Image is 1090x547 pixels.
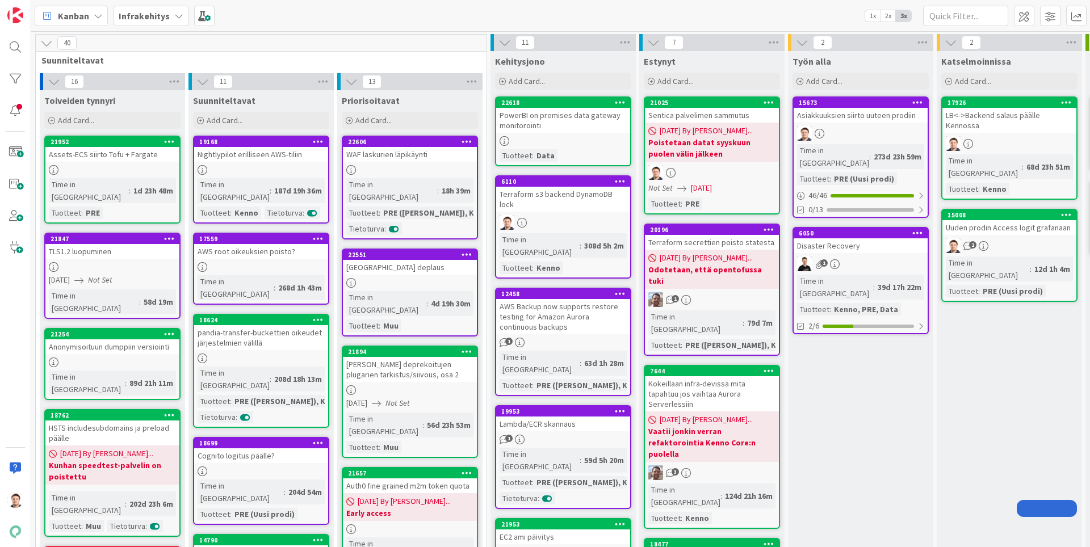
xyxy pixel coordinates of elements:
[794,256,928,271] div: JV
[194,234,328,259] div: 17559AWS root oikeuksien poisto?
[722,490,775,502] div: 124d 21h 16m
[496,519,630,529] div: 21953
[198,178,270,203] div: Time in [GEOGRAPHIC_DATA]
[437,184,439,197] span: :
[942,98,1076,108] div: 17926
[49,207,81,219] div: Tuotteet
[581,239,627,252] div: 308d 5h 2m
[794,98,928,123] div: 15673Asiakkuuksien siirto uuteen prodiin
[941,209,1078,302] a: 15008Uuden prodin Access logit grafanaanTGTime in [GEOGRAPHIC_DATA]:12d 1h 4mTuotteet:PRE (Uusi p...
[500,476,532,489] div: Tuotteet
[119,10,170,22] b: Infrakehitys
[303,207,304,219] span: :
[194,137,328,162] div: 19168Nightlypilot erilliseen AWS-tiliin
[645,98,779,123] div: 21025Sentica palvelimen sammutus
[7,524,23,540] img: avatar
[51,330,179,338] div: 21254
[500,233,580,258] div: Time in [GEOGRAPHIC_DATA]
[650,226,779,234] div: 20196
[496,416,630,431] div: Lambda/ECR skannaus
[346,507,473,519] b: Early access
[275,281,325,294] div: 268d 1h 43m
[923,6,1008,26] input: Quick Filter...
[500,448,580,473] div: Time in [GEOGRAPHIC_DATA]
[1032,263,1073,275] div: 12d 1h 4m
[380,441,401,453] div: Muu
[946,136,961,151] img: TG
[831,303,901,315] div: Kenno, PRE, Data
[343,250,477,260] div: 22551
[500,492,538,504] div: Tietoturva
[681,339,682,351] span: :
[286,486,325,498] div: 204d 54m
[343,250,477,275] div: 22551[GEOGRAPHIC_DATA] deplaus
[794,228,928,253] div: 6050Disaster Recovery
[426,297,428,310] span: :
[820,259,828,267] span: 1
[51,138,179,146] div: 21952
[45,329,179,354] div: 21254Anonymisoituun dumppiin versiointi
[808,204,823,216] span: 0/13
[648,426,775,460] b: Vaatii jonkin verran refaktorointia Kenno Core:n puolella
[232,207,261,219] div: Kenno
[49,178,129,203] div: Time in [GEOGRAPHIC_DATA]
[681,512,682,524] span: :
[199,235,328,243] div: 17559
[45,410,179,420] div: 18762
[127,377,176,389] div: 89d 21h 11m
[645,235,779,250] div: Terraform secrettien poisto statesta
[1030,263,1032,275] span: :
[49,289,139,314] div: Time in [GEOGRAPHIC_DATA]
[682,512,712,524] div: Kenno
[45,339,179,354] div: Anonymisoituun dumppiin versiointi
[125,377,127,389] span: :
[343,468,477,478] div: 21657
[942,210,1076,220] div: 15008
[7,7,23,23] img: Visit kanbanzone.com
[534,476,637,489] div: PRE ([PERSON_NAME]), K...
[871,150,924,163] div: 273d 23h 59m
[831,172,897,185] div: PRE (Uusi prodi)
[496,187,630,212] div: Terraform s3 backend DynamoDB lock
[580,239,581,252] span: :
[194,315,328,325] div: 18624
[942,98,1076,133] div: 17926LB<->Backend salaus päälle Kennossa
[49,520,81,532] div: Tuotteet
[199,439,328,447] div: 18699
[379,441,380,453] span: :
[439,184,473,197] div: 18h 39m
[274,281,275,294] span: :
[271,184,325,197] div: 187d 19h 36m
[534,149,557,162] div: Data
[978,285,980,297] span: :
[580,357,581,369] span: :
[198,207,230,219] div: Tuotteet
[45,137,179,147] div: 21952
[139,296,141,308] span: :
[348,469,477,477] div: 21657
[45,410,179,445] div: 18762HSTS includesubdomains ja preload päälle
[797,144,869,169] div: Time in [GEOGRAPHIC_DATA]
[681,197,682,210] span: :
[648,465,663,480] img: ET
[794,126,928,141] div: TG
[49,371,125,395] div: Time in [GEOGRAPHIC_DATA]
[129,184,131,197] span: :
[645,376,779,411] div: Kokeillaan infra-devissä mitä tapahtuu jos vaihtaa Aurora Serverlessiin
[797,303,829,315] div: Tuotteet
[342,346,478,458] a: 21894[PERSON_NAME] deprekoitujen plugarien tarkistus/siivous, osa 2[DATE]Not SetTime in [GEOGRAPH...
[343,260,477,275] div: [GEOGRAPHIC_DATA] deplaus
[496,215,630,230] div: TG
[81,207,83,219] span: :
[648,512,681,524] div: Tuotteet
[194,325,328,350] div: pandia-transfer-buckettien oikeudet järjestelmien välillä
[644,365,780,529] a: 7644Kokeillaan infra-devissä mitä tapahtuu jos vaihtaa Aurora Serverlessiin[DATE] By [PERSON_NAME...
[496,406,630,416] div: 19953
[81,520,83,532] span: :
[45,234,179,244] div: 21847
[501,99,630,107] div: 22618
[869,150,871,163] span: :
[645,98,779,108] div: 21025
[650,99,779,107] div: 21025
[969,241,976,249] span: 2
